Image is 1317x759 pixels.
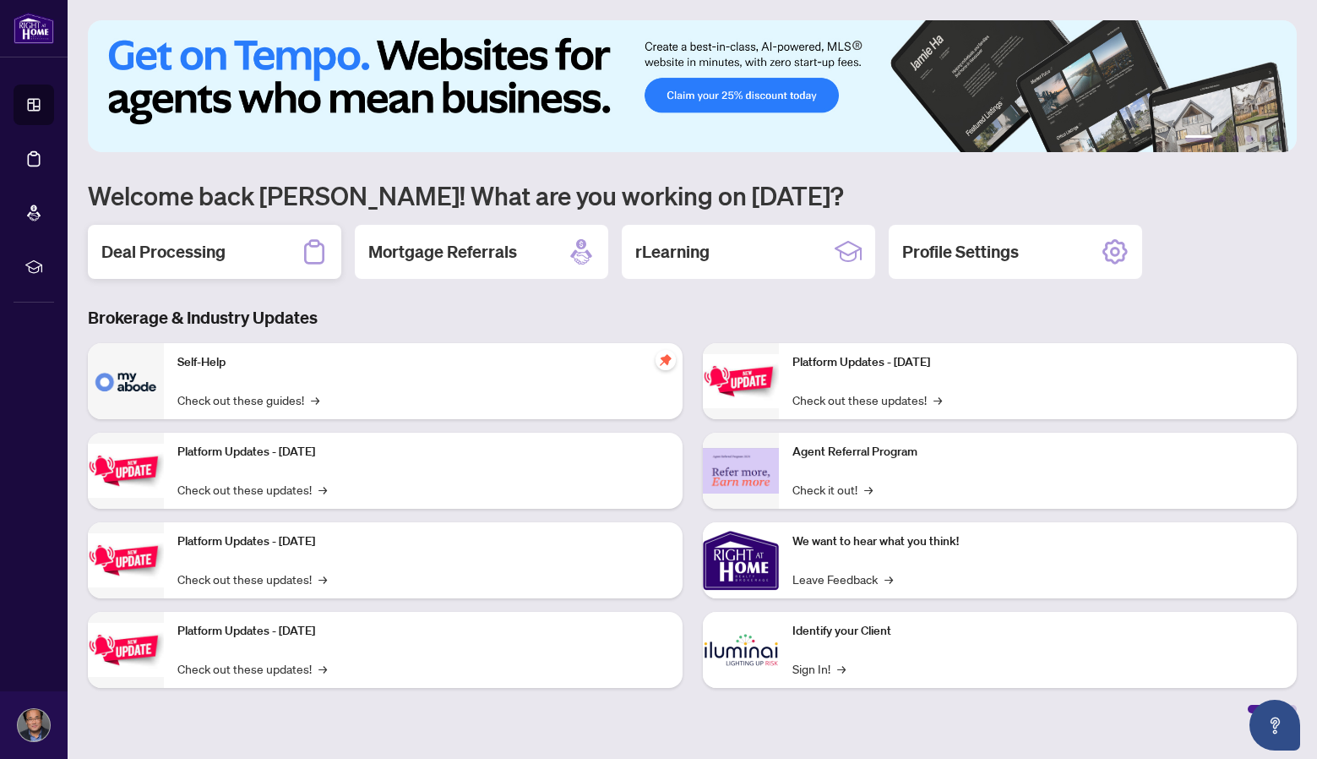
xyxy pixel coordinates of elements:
h3: Brokerage & Industry Updates [88,306,1297,330]
span: → [884,570,893,588]
img: Platform Updates - June 23, 2025 [703,354,779,407]
a: Check it out!→ [792,480,873,499]
a: Check out these updates!→ [792,390,942,409]
button: 1 [1185,135,1212,142]
h2: rLearning [635,240,710,264]
img: Agent Referral Program [703,448,779,494]
a: Check out these updates!→ [177,570,327,588]
h1: Welcome back [PERSON_NAME]! What are you working on [DATE]? [88,179,1297,211]
button: 4 [1246,135,1253,142]
img: Self-Help [88,343,164,419]
h2: Deal Processing [101,240,226,264]
img: Slide 0 [88,20,1297,152]
p: We want to hear what you think! [792,532,1284,551]
img: Platform Updates - September 16, 2025 [88,444,164,497]
img: Platform Updates - July 21, 2025 [88,533,164,587]
a: Sign In!→ [792,659,846,678]
button: 3 [1233,135,1239,142]
p: Agent Referral Program [792,443,1284,461]
h2: Mortgage Referrals [368,240,517,264]
span: → [318,659,327,678]
a: Check out these updates!→ [177,659,327,678]
img: Identify your Client [703,612,779,688]
img: We want to hear what you think! [703,522,779,598]
span: → [933,390,942,409]
span: → [318,570,327,588]
span: pushpin [656,350,676,370]
span: → [318,480,327,499]
a: Check out these guides!→ [177,390,319,409]
a: Leave Feedback→ [792,570,893,588]
p: Platform Updates - [DATE] [177,443,669,461]
button: Open asap [1249,700,1300,751]
h2: Profile Settings [902,240,1019,264]
button: 2 [1219,135,1226,142]
span: → [864,480,873,499]
p: Platform Updates - [DATE] [792,353,1284,372]
span: → [837,659,846,678]
p: Self-Help [177,353,669,372]
button: 6 [1273,135,1280,142]
p: Platform Updates - [DATE] [177,532,669,551]
span: → [311,390,319,409]
p: Identify your Client [792,622,1284,641]
p: Platform Updates - [DATE] [177,622,669,641]
img: Profile Icon [18,709,50,741]
img: Platform Updates - July 8, 2025 [88,623,164,676]
img: logo [14,13,54,44]
button: 5 [1260,135,1266,142]
a: Check out these updates!→ [177,480,327,499]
